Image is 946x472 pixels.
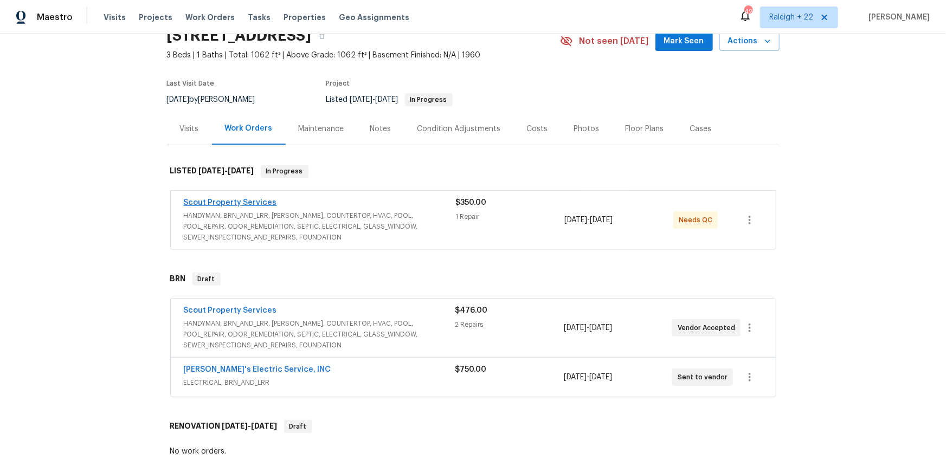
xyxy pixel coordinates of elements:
span: ELECTRICAL, BRN_AND_LRR [184,377,455,388]
span: [DATE] [564,324,587,332]
span: Visits [104,12,126,23]
div: Cases [690,124,712,134]
span: [DATE] [167,96,190,104]
span: In Progress [406,96,452,103]
div: Photos [574,124,600,134]
span: 3 Beds | 1 Baths | Total: 1062 ft² | Above Grade: 1062 ft² | Basement Finished: N/A | 1960 [167,50,560,61]
span: Draft [285,421,311,432]
span: [DATE] [350,96,373,104]
span: [PERSON_NAME] [864,12,930,23]
span: $350.00 [456,199,487,206]
div: Work Orders [225,123,273,134]
span: - [199,167,254,174]
span: [DATE] [228,167,254,174]
span: [DATE] [376,96,398,104]
span: [DATE] [564,216,587,224]
span: Draft [194,274,220,285]
span: $476.00 [455,307,488,314]
span: - [350,96,398,104]
span: Sent to vendor [678,372,732,383]
span: Tasks [248,14,271,21]
span: Actions [728,35,771,48]
span: [DATE] [252,422,278,430]
span: - [564,215,613,225]
span: Maestro [37,12,73,23]
span: Last Visit Date [167,80,215,87]
div: BRN Draft [167,262,780,296]
span: Not seen [DATE] [580,36,649,47]
h6: RENOVATION [170,420,278,433]
div: Costs [527,124,548,134]
span: Listed [326,96,453,104]
span: In Progress [262,166,307,177]
button: Copy Address [312,26,331,46]
span: [DATE] [199,167,225,174]
div: RENOVATION [DATE]-[DATE]Draft [167,409,780,444]
div: 2 Repairs [455,319,564,330]
div: Maintenance [299,124,344,134]
span: HANDYMAN, BRN_AND_LRR, [PERSON_NAME], COUNTERTOP, HVAC, POOL, POOL_REPAIR, ODOR_REMEDIATION, SEPT... [184,210,456,243]
div: Condition Adjustments [417,124,501,134]
span: Vendor Accepted [678,322,739,333]
span: $750.00 [455,366,487,373]
div: by [PERSON_NAME] [167,93,268,106]
a: Scout Property Services [184,199,277,206]
div: Floor Plans [626,124,664,134]
span: Properties [284,12,326,23]
span: [DATE] [589,324,612,332]
div: Notes [370,124,391,134]
div: 424 [744,7,752,17]
span: Needs QC [679,215,717,225]
h2: [STREET_ADDRESS] [167,30,312,41]
span: - [222,422,278,430]
h6: LISTED [170,165,254,178]
span: HANDYMAN, BRN_AND_LRR, [PERSON_NAME], COUNTERTOP, HVAC, POOL, POOL_REPAIR, ODOR_REMEDIATION, SEPT... [184,318,455,351]
span: [DATE] [222,422,248,430]
span: Work Orders [185,12,235,23]
span: - [564,372,612,383]
span: - [564,322,612,333]
span: Raleigh + 22 [769,12,813,23]
span: Mark Seen [664,35,704,48]
div: LISTED [DATE]-[DATE]In Progress [167,154,780,189]
h6: BRN [170,273,186,286]
div: 1 Repair [456,211,565,222]
span: Project [326,80,350,87]
span: [DATE] [590,216,613,224]
span: [DATE] [589,373,612,381]
button: Actions [719,31,780,51]
a: [PERSON_NAME]'s Electric Service, INC [184,366,331,373]
span: Projects [139,12,172,23]
div: Visits [180,124,199,134]
span: [DATE] [564,373,587,381]
span: Geo Assignments [339,12,409,23]
button: Mark Seen [655,31,713,51]
a: Scout Property Services [184,307,277,314]
div: No work orders. [170,446,776,457]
